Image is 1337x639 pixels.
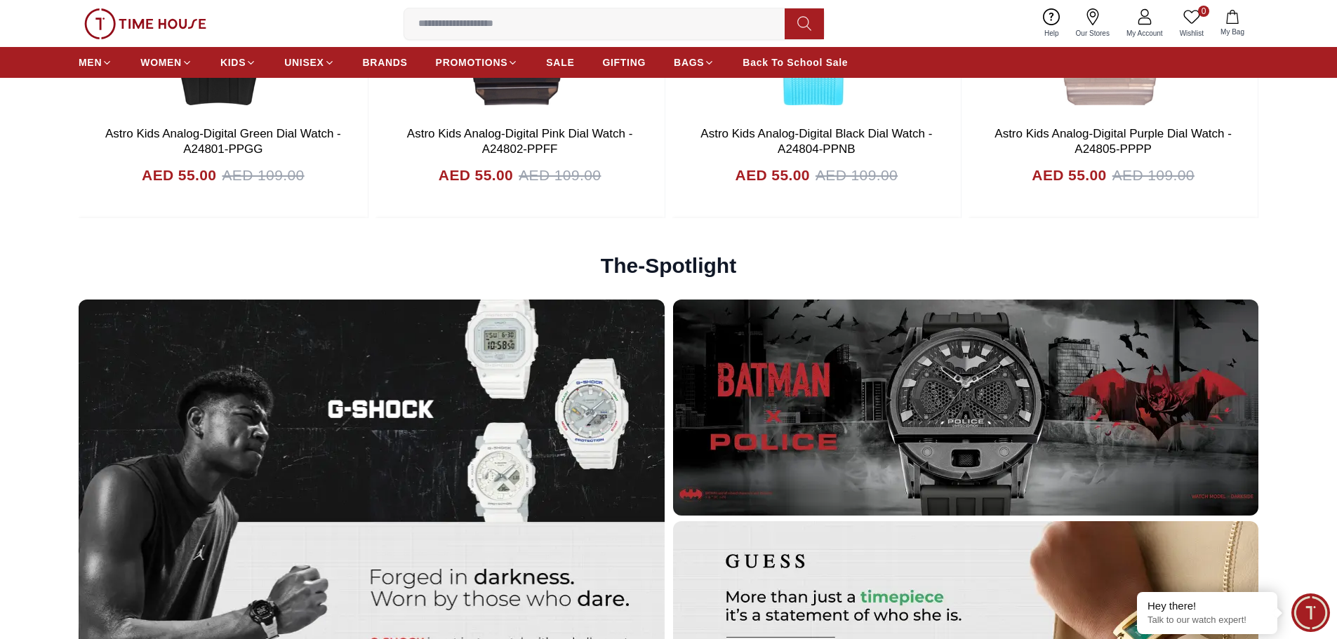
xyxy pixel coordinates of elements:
span: WOMEN [140,55,182,69]
h4: AED 55.00 [736,164,810,187]
img: ... [84,8,206,39]
a: BAGS [674,50,714,75]
a: SALE [546,50,574,75]
h4: AED 55.00 [439,164,513,187]
a: Astro Kids Analog-Digital Black Dial Watch - A24804-PPNB [700,127,932,156]
img: Banner 2 [673,300,1259,516]
a: UNISEX [284,50,334,75]
button: My Bag [1212,7,1253,40]
span: My Bag [1215,27,1250,37]
span: PROMOTIONS [436,55,508,69]
div: Chat Widget [1291,593,1330,632]
h2: The-Spotlight [601,253,736,278]
h4: AED 55.00 [142,164,216,187]
a: KIDS [220,50,256,75]
span: AED 109.00 [222,164,304,187]
div: Hey there! [1148,599,1267,613]
h4: AED 55.00 [1032,164,1106,187]
span: UNISEX [284,55,324,69]
a: Help [1036,6,1067,41]
span: AED 109.00 [816,164,898,187]
span: Wishlist [1174,28,1209,39]
a: BRANDS [363,50,408,75]
a: Astro Kids Analog-Digital Green Dial Watch - A24801-PPGG [105,127,341,156]
span: My Account [1121,28,1169,39]
span: KIDS [220,55,246,69]
span: Our Stores [1070,28,1115,39]
a: WOMEN [140,50,192,75]
p: Talk to our watch expert! [1148,614,1267,626]
span: Back To School Sale [743,55,848,69]
a: PROMOTIONS [436,50,519,75]
span: BAGS [674,55,704,69]
a: GIFTING [602,50,646,75]
a: Our Stores [1067,6,1118,41]
span: GIFTING [602,55,646,69]
a: Astro Kids Analog-Digital Pink Dial Watch - A24802-PPFF [407,127,633,156]
span: Help [1039,28,1065,39]
span: AED 109.00 [1112,164,1195,187]
a: 0Wishlist [1171,6,1212,41]
a: Back To School Sale [743,50,848,75]
span: BRANDS [363,55,408,69]
span: 0 [1198,6,1209,17]
span: AED 109.00 [519,164,601,187]
span: SALE [546,55,574,69]
a: MEN [79,50,112,75]
a: Astro Kids Analog-Digital Purple Dial Watch - A24805-PPPP [995,127,1232,156]
span: MEN [79,55,102,69]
